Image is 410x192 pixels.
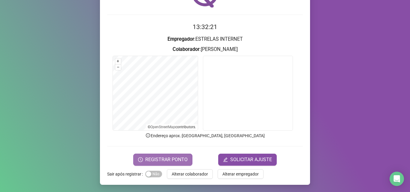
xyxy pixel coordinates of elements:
button: editSOLICITAR AJUSTE [218,154,277,166]
span: info-circle [145,133,151,138]
button: – [115,64,121,70]
a: OpenStreetMap [150,125,175,129]
span: edit [223,157,228,162]
span: Alterar empregador [222,171,259,177]
h3: : [PERSON_NAME] [107,46,303,53]
strong: Colaborador [173,46,200,52]
button: Alterar colaborador [167,169,213,179]
h3: : ESTRELAS INTERNET [107,35,303,43]
li: © contributors. [148,125,196,129]
span: REGISTRAR PONTO [145,156,188,163]
time: 13:32:21 [193,23,217,31]
div: Open Intercom Messenger [390,172,404,186]
button: REGISTRAR PONTO [133,154,192,166]
strong: Empregador [167,36,194,42]
span: clock-circle [138,157,143,162]
p: Endereço aprox. : [GEOGRAPHIC_DATA], [GEOGRAPHIC_DATA] [107,132,303,139]
span: Alterar colaborador [172,171,208,177]
button: Alterar empregador [218,169,264,179]
button: + [115,58,121,64]
label: Sair após registrar [107,169,145,179]
span: SOLICITAR AJUSTE [230,156,272,163]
